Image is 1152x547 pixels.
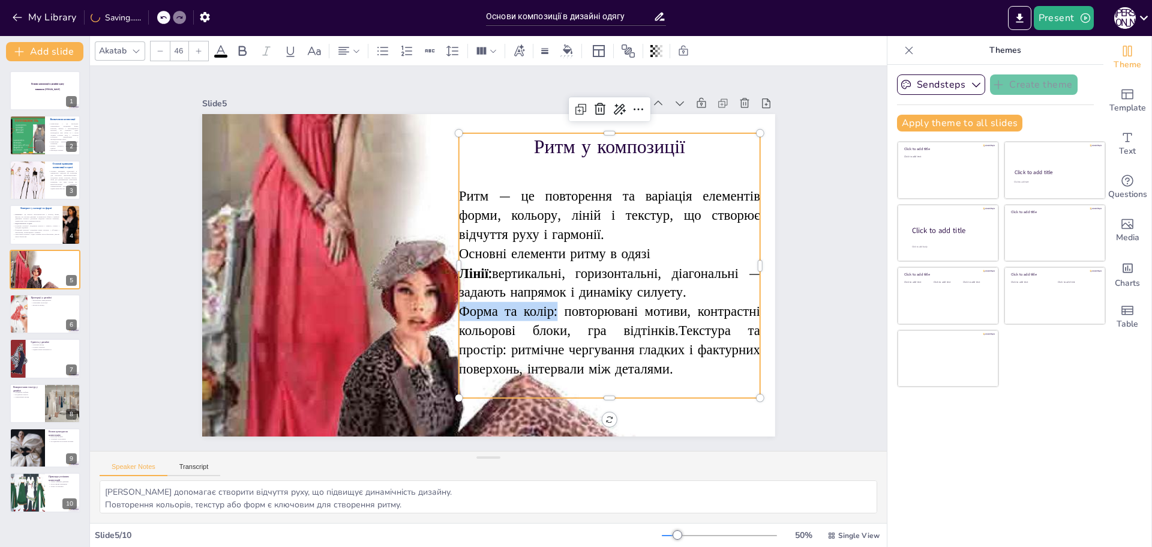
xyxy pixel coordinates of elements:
strong: Основні принципи композиції в одязі [53,162,73,169]
p: Композиція — це мистецтво гармонійного поєднання форм, кольорів, фактур і пропорційВона визначає,... [49,122,78,140]
span: вертикальні, горизонтальні, діагональні — задають напрямок і динаміку силуету. [444,264,735,390]
span: Theme [1114,58,1141,71]
p: Поєднання текстур [13,393,41,396]
div: 2 [66,141,77,152]
span: Media [1116,231,1139,244]
p: Основні принципи композиції в одязіБаланс: симетрія або асиметрія для візуальної рівновагиКонтрас... [49,170,77,190]
span: Single View [838,531,880,540]
div: Click to add text [963,281,990,284]
p: Вплив на вигляд [31,304,77,306]
div: 3 [10,160,80,200]
p: Аналіз успішних дизайнів [49,480,77,483]
span: Основні елементи ритму в одязі [460,234,642,328]
button: Export to PowerPoint [1008,6,1031,30]
p: Композиція визначає організацію елементів. [49,140,78,144]
div: Background color [559,44,577,57]
strong: Контраст [15,214,22,216]
div: 1 [10,71,80,110]
button: Sendsteps [897,74,985,95]
button: My Library [9,8,82,27]
p: Формовий контраст: поєднання різних силуетів — об’ємних і приталених, геометричних і плавних. [13,229,59,233]
div: 9 [66,453,77,464]
p: — це різкість протилежностей у кольорі, формі, фактурі, що створює динаміку та виразність образу.... [13,214,59,223]
div: 5 [10,250,80,289]
div: 10 [10,473,80,512]
div: Saving...... [91,12,141,23]
p: Асоціації з кольорами [49,438,77,440]
p: Спільні елементи [31,346,77,349]
div: 6 [10,294,80,334]
button: Transcript [167,463,221,476]
div: 4 [66,231,77,241]
p: Текстурний контраст: гладкі тканини проти фактурних, матові проти блискучих. [13,234,59,238]
span: Questions [1108,188,1147,201]
p: Єдність у дизайні [31,341,77,345]
p: Дослідження культурних впливів [49,440,77,443]
span: Форма та колір: повторювані мотиви, контрастні кольорові блоки, гра відтінків.Текстура та простір... [412,286,719,461]
button: Create theme [990,74,1078,95]
div: Click to add title [1011,272,1097,277]
span: Table [1117,318,1138,331]
div: Click to add text [904,156,990,159]
p: Підкреслення креативності [31,348,77,351]
div: І [PERSON_NAME] [1114,7,1136,29]
p: Гармонійні пропорції [31,301,77,304]
div: Click to add text [904,281,931,284]
div: 9 [10,428,80,468]
div: Layout [589,41,608,61]
div: Add a table [1103,295,1151,339]
span: Template [1109,101,1146,115]
div: Click to add text [1011,281,1049,284]
div: Click to add title [1015,169,1094,176]
div: Add images, graphics, shapes or video [1103,209,1151,252]
div: Click to add title [1011,210,1097,214]
div: Add charts and graphs [1103,252,1151,295]
div: 8 [10,384,80,423]
div: 7 [66,364,77,375]
p: Приклади успішних композицій [49,475,77,482]
div: Get real-time input from your audience [1103,166,1151,209]
div: 5 [66,275,77,286]
p: Пропорції у дизайні [31,296,77,300]
textarea: [PERSON_NAME] допомагає створити відчуття руху, що підвищує динамічність дизайну. Повторення коль... [100,480,877,513]
p: Додавання глибини [13,391,41,393]
button: І [PERSON_NAME] [1114,6,1136,30]
div: 1 [66,96,77,107]
button: Speaker Notes [100,463,167,476]
p: Баланс, контраст, ритм, пропорції, єдність. [49,145,78,149]
span: Контраст у кольорі та формі [20,207,52,210]
div: Add text boxes [1103,122,1151,166]
div: 3 [66,186,77,196]
p: Гармонійний вигляд [13,396,41,398]
div: Click to add body [912,245,988,248]
p: Визначення співвідношень [31,300,77,302]
div: 10 [62,498,77,509]
div: Slide 5 / 10 [95,530,662,541]
p: Ритм у композиції [501,132,787,279]
div: Click to add text [1014,181,1094,184]
div: 8 [66,409,77,420]
p: Використання текстур у дизайні [13,385,41,392]
p: Теорія та практика [49,485,77,487]
span: Position [621,44,635,58]
p: Themes [919,36,1091,65]
p: Цілісний вигляд [31,344,77,346]
strong: Основи композиції в дизайні одягу [31,82,64,85]
div: Click to add title [904,147,990,151]
div: Change the overall theme [1103,36,1151,79]
div: 6 [66,319,77,330]
p: Взаємодія елемент. [49,149,78,151]
span: Text [1119,145,1136,158]
p: Культурні аспекти [49,436,77,438]
p: Колірний контраст: поєднання світлого і темного, теплих і холодних відтінків. [13,225,59,229]
div: Click to add text [934,281,961,284]
div: 7 [10,339,80,378]
span: Визначення композиції [50,118,76,121]
div: Akatab [97,43,129,59]
div: 2 [10,115,80,155]
button: Add slide [6,42,83,61]
div: 50 % [789,530,818,541]
div: Click to add text [1058,281,1096,284]
input: Insert title [486,8,653,25]
span: Лінії: [452,251,490,282]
